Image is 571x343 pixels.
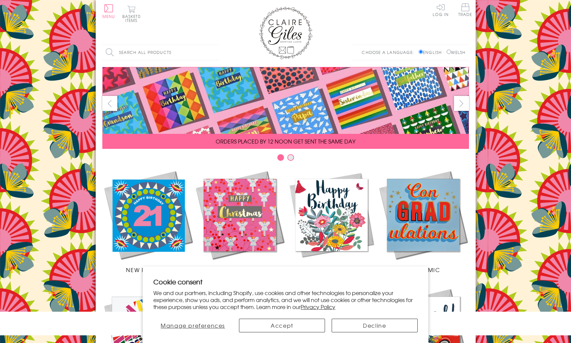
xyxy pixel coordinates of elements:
button: Manage preferences [153,319,232,332]
input: English [419,50,423,54]
a: Privacy Policy [301,303,335,311]
a: Log In [433,3,449,16]
input: Welsh [447,50,451,54]
button: Menu [102,4,115,18]
a: Trade [458,3,472,18]
span: Menu [102,13,115,19]
a: Christmas [194,169,286,274]
input: Search all products [102,45,219,60]
span: New Releases [126,266,170,274]
div: Carousel Pagination [102,154,469,164]
span: ORDERS PLACED BY 12 NOON GET SENT THE SAME DAY [216,137,355,145]
span: Birthdays [315,266,347,274]
label: English [419,49,445,55]
button: Carousel Page 2 [287,154,294,161]
span: Academic [406,266,440,274]
span: 0 items [125,13,141,23]
button: Carousel Page 1 (Current Slide) [277,154,284,161]
button: Basket0 items [122,5,141,22]
span: Trade [458,3,472,16]
button: next [454,96,469,111]
button: Decline [332,319,418,332]
label: Welsh [447,49,466,55]
img: Claire Giles Greetings Cards [259,7,312,59]
span: Manage preferences [161,321,225,329]
input: Search [212,45,219,60]
button: Accept [239,319,325,332]
a: Academic [377,169,469,274]
span: Christmas [223,266,257,274]
button: prev [102,96,117,111]
p: We and our partners, including Shopify, use cookies and other technologies to personalize your ex... [153,289,418,310]
h2: Cookie consent [153,277,418,286]
a: Birthdays [286,169,377,274]
p: Choose a language: [362,49,417,55]
a: New Releases [102,169,194,274]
